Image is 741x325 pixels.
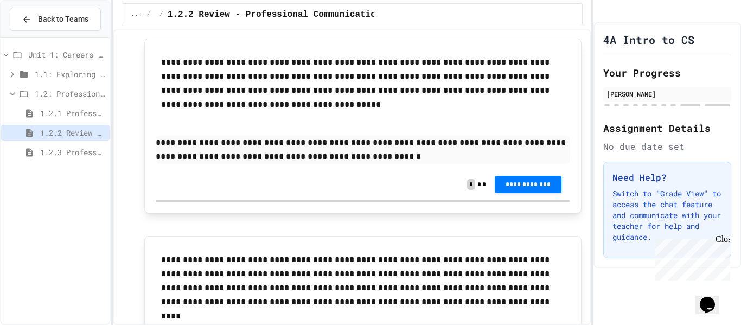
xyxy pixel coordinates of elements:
span: Unit 1: Careers & Professionalism [28,49,105,60]
div: Chat with us now!Close [4,4,75,69]
iframe: chat widget [695,282,730,314]
span: / [146,10,150,19]
div: No due date set [603,140,731,153]
span: 1.2.2 Review - Professional Communication [168,8,381,21]
button: Back to Teams [10,8,101,31]
h3: Need Help? [612,171,722,184]
span: 1.1: Exploring CS Careers [35,68,105,80]
span: / [159,10,163,19]
span: 1.2.1 Professional Communication [40,107,105,119]
span: 1.2.2 Review - Professional Communication [40,127,105,138]
iframe: chat widget [651,234,730,281]
span: 1.2: Professional Communication [35,88,105,99]
div: [PERSON_NAME] [606,89,728,99]
span: Back to Teams [38,14,88,25]
span: 1.2.3 Professional Communication Challenge [40,146,105,158]
span: ... [131,10,143,19]
h2: Assignment Details [603,120,731,136]
h1: 4A Intro to CS [603,32,694,47]
h2: Your Progress [603,65,731,80]
p: Switch to "Grade View" to access the chat feature and communicate with your teacher for help and ... [612,188,722,243]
